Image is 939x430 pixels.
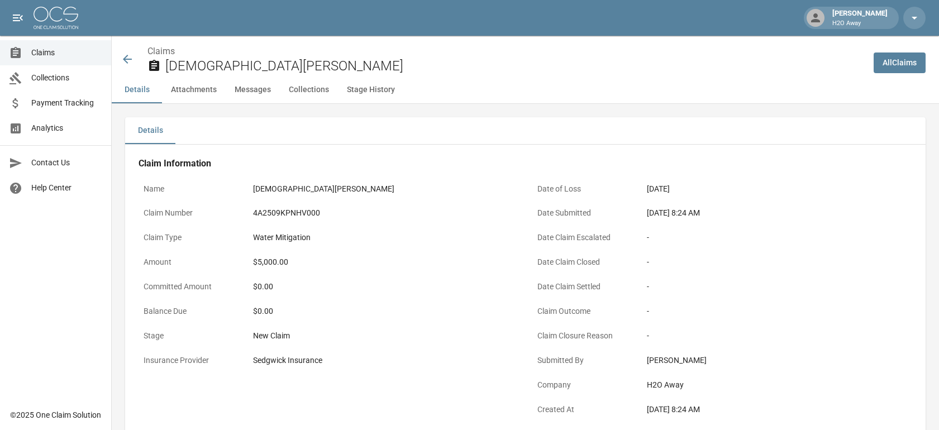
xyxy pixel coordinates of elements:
p: Created At [532,399,633,421]
span: Claims [31,47,102,59]
p: Claim Outcome [532,300,633,322]
div: H2O Away [647,379,908,391]
div: New Claim [253,330,514,342]
div: - [647,256,908,268]
div: anchor tabs [112,77,939,103]
p: Claim Closure Reason [532,325,633,347]
div: - [647,232,908,243]
button: Attachments [162,77,226,103]
div: $0.00 [253,305,514,317]
p: H2O Away [832,19,888,28]
div: - [647,281,908,293]
div: $5,000.00 [253,256,288,268]
span: Help Center [31,182,102,194]
nav: breadcrumb [147,45,865,58]
div: 4A2509KPNHV000 [253,207,320,219]
button: Collections [280,77,338,103]
span: Collections [31,72,102,84]
span: Analytics [31,122,102,134]
button: Messages [226,77,280,103]
div: Sedgwick Insurance [253,355,322,366]
p: Name [139,178,239,200]
p: Balance Due [139,300,239,322]
div: - [647,305,908,317]
div: [DATE] 8:24 AM [647,207,908,219]
div: [PERSON_NAME] [828,8,892,28]
button: open drawer [7,7,29,29]
p: Claim Type [139,227,239,249]
p: Date Claim Escalated [532,227,633,249]
button: Details [125,117,175,144]
div: - [647,330,908,342]
p: Stage [139,325,239,347]
p: Insurance Provider [139,350,239,371]
p: Date of Loss [532,178,633,200]
p: Committed Amount [139,276,239,298]
div: © 2025 One Claim Solution [10,409,101,421]
h4: Claim Information [139,158,912,169]
span: Contact Us [31,157,102,169]
p: Date Claim Settled [532,276,633,298]
p: Date Claim Closed [532,251,633,273]
p: Amount [139,251,239,273]
a: AllClaims [874,52,926,73]
span: Payment Tracking [31,97,102,109]
p: Date Submitted [532,202,633,224]
h2: [DEMOGRAPHIC_DATA][PERSON_NAME] [165,58,865,74]
p: Submitted By [532,350,633,371]
div: [DATE] 8:24 AM [647,404,908,415]
div: [DEMOGRAPHIC_DATA][PERSON_NAME] [253,183,394,195]
div: details tabs [125,117,926,144]
div: $0.00 [253,281,514,293]
div: [PERSON_NAME] [647,355,908,366]
button: Stage History [338,77,404,103]
p: Claim Number [139,202,239,224]
img: ocs-logo-white-transparent.png [34,7,78,29]
p: Company [532,374,633,396]
div: Water Mitigation [253,232,311,243]
button: Details [112,77,162,103]
div: [DATE] [647,183,670,195]
a: Claims [147,46,175,56]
